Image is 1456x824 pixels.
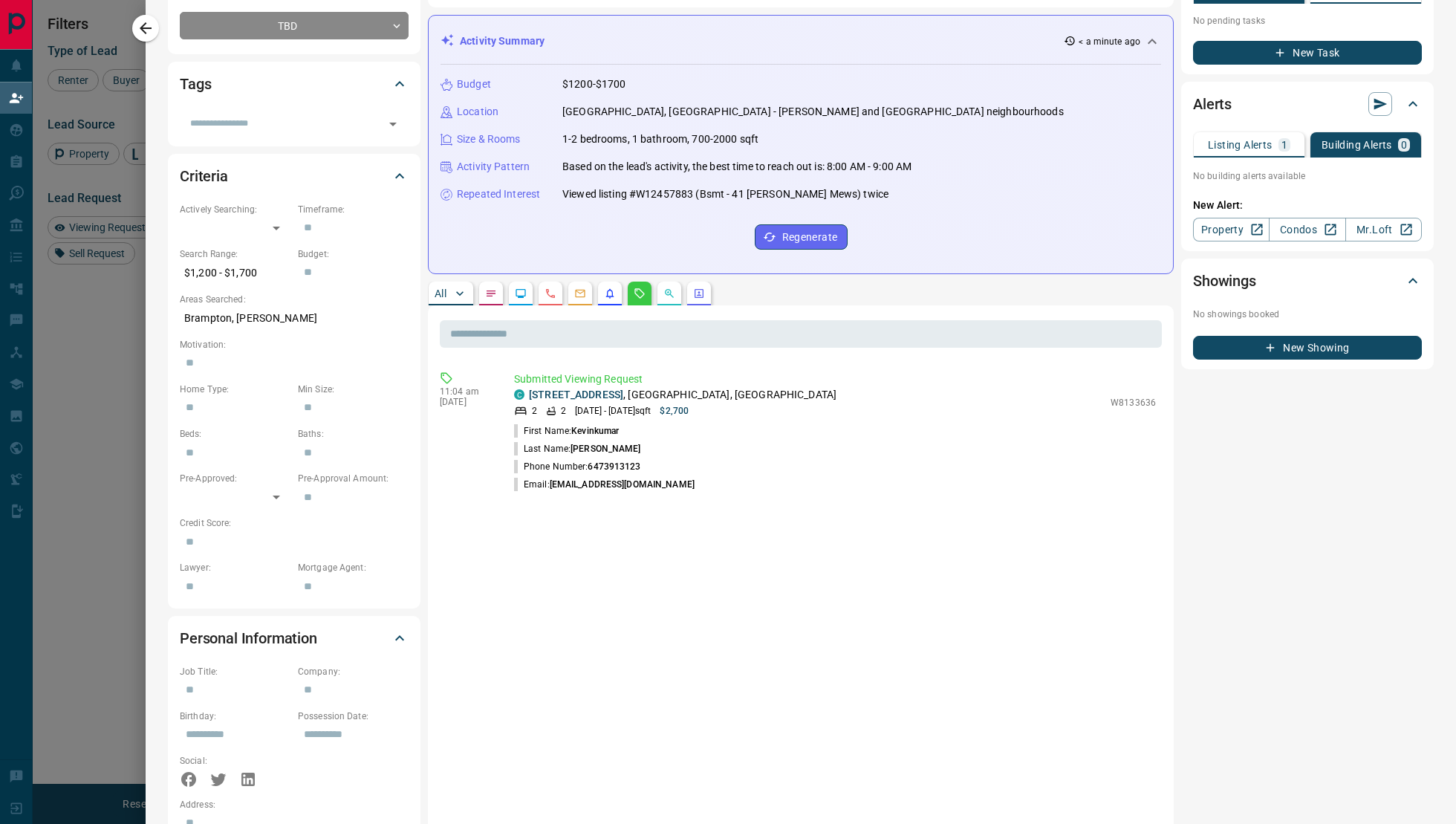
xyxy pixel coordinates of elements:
[180,798,409,811] p: Address:
[180,472,290,485] p: Pre-Approved:
[1208,140,1273,150] p: Listing Alerts
[545,288,556,299] svg: Calls
[663,288,675,299] svg: Opportunities
[180,561,290,574] p: Lawyer:
[571,426,619,436] span: Kevinkumar
[634,288,646,299] svg: Requests
[1269,218,1345,241] a: Condos
[180,516,409,530] p: Credit Score:
[532,404,537,418] p: 2
[693,288,705,299] svg: Agent Actions
[180,203,290,216] p: Actively Searching:
[180,665,290,678] p: Job Title:
[1193,336,1422,360] button: New Showing
[514,389,524,400] div: condos.ca
[180,626,317,650] h2: Personal Information
[1345,218,1422,241] a: Mr.Loft
[180,12,409,39] div: TBD
[298,247,409,261] p: Budget:
[562,132,758,147] p: 1-2 bedrooms, 1 bathroom, 700-2000 sqft
[435,288,446,299] p: All
[460,33,545,49] p: Activity Summary
[562,186,888,202] p: Viewed listing #W12457883 (Bsmt - 41 [PERSON_NAME] Mews) twice
[1193,86,1422,122] div: Alerts
[529,389,623,400] a: [STREET_ADDRESS]
[180,158,409,194] div: Criteria
[180,72,211,96] h2: Tags
[180,338,409,351] p: Motivation:
[571,444,640,454] span: [PERSON_NAME]
[180,427,290,441] p: Beds:
[383,114,403,134] button: Open
[298,427,409,441] p: Baths:
[755,224,848,250] button: Regenerate
[1193,169,1422,183] p: No building alerts available
[180,261,290,285] p: $1,200 - $1,700
[180,710,290,723] p: Birthday:
[457,77,491,92] p: Budget
[298,665,409,678] p: Company:
[180,754,290,768] p: Social:
[1193,263,1422,299] div: Showings
[1079,35,1140,48] p: < a minute ago
[514,372,1156,387] p: Submitted Viewing Request
[1111,396,1156,409] p: W8133636
[180,383,290,396] p: Home Type:
[1401,140,1407,150] p: 0
[298,383,409,396] p: Min Size:
[1193,198,1422,213] p: New Alert:
[440,386,492,397] p: 11:04 am
[514,460,641,473] p: Phone Number:
[561,404,566,418] p: 2
[514,442,641,455] p: Last Name:
[457,104,498,120] p: Location
[1322,140,1392,150] p: Building Alerts
[298,561,409,574] p: Mortgage Agent:
[660,404,689,418] p: $2,700
[441,27,1161,55] div: Activity Summary< a minute ago
[515,288,527,299] svg: Lead Browsing Activity
[180,620,409,656] div: Personal Information
[550,479,695,490] span: [EMAIL_ADDRESS][DOMAIN_NAME]
[514,478,695,491] p: Email:
[562,77,625,92] p: $1200-$1700
[1281,140,1287,150] p: 1
[1193,10,1422,32] p: No pending tasks
[298,710,409,723] p: Possession Date:
[180,164,228,188] h2: Criteria
[180,66,409,102] div: Tags
[180,293,409,306] p: Areas Searched:
[457,186,540,202] p: Repeated Interest
[457,132,521,147] p: Size & Rooms
[1193,41,1422,65] button: New Task
[562,104,1064,120] p: [GEOGRAPHIC_DATA], [GEOGRAPHIC_DATA] - [PERSON_NAME] and [GEOGRAPHIC_DATA] neighbourhoods
[588,461,640,472] span: 6473913123
[575,404,651,418] p: [DATE] - [DATE] sqft
[485,288,497,299] svg: Notes
[1193,218,1270,241] a: Property
[1193,308,1422,321] p: No showings booked
[1193,269,1256,293] h2: Showings
[562,159,911,175] p: Based on the lead's activity, the best time to reach out is: 8:00 AM - 9:00 AM
[180,247,290,261] p: Search Range:
[180,306,409,331] p: Brampton, [PERSON_NAME]
[298,472,409,485] p: Pre-Approval Amount:
[457,159,530,175] p: Activity Pattern
[604,288,616,299] svg: Listing Alerts
[1193,92,1232,116] h2: Alerts
[514,424,619,438] p: First Name:
[440,397,492,407] p: [DATE]
[298,203,409,216] p: Timeframe:
[529,387,836,403] p: , [GEOGRAPHIC_DATA], [GEOGRAPHIC_DATA]
[574,288,586,299] svg: Emails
